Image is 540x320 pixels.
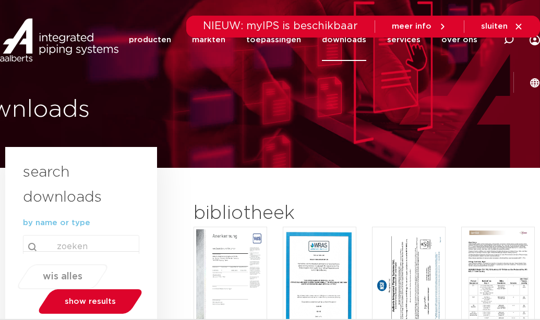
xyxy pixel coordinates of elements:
[392,22,447,31] a: meer info
[203,21,358,31] span: NIEUW: myIPS is beschikbaar
[441,19,477,61] a: over ons
[481,22,523,31] a: sluiten
[322,19,366,61] a: downloads
[23,219,139,227] p: by name or type
[129,19,477,61] nav: Menu
[129,19,171,61] a: producten
[530,19,540,61] div: my IPS
[387,19,421,61] a: services
[23,161,139,211] h3: search downloads
[246,19,301,61] a: toepassingen
[392,22,431,30] span: meer info
[194,201,353,226] h2: bibliotheek
[192,19,225,61] a: markten
[36,289,145,314] a: show results
[481,22,508,30] span: sluiten
[65,298,116,305] span: show results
